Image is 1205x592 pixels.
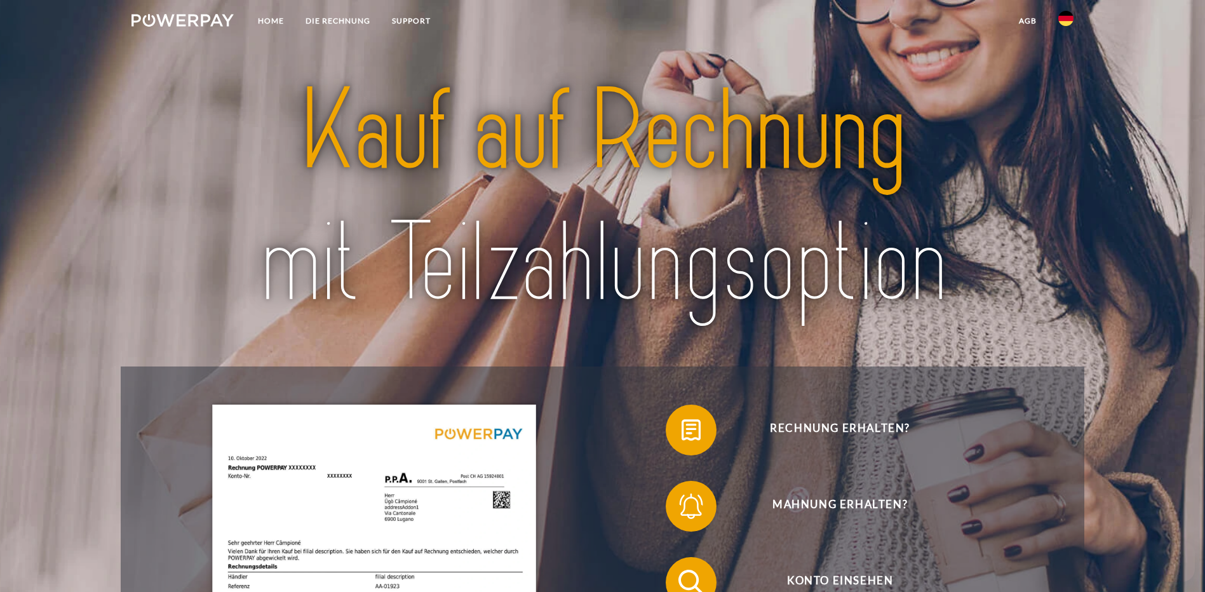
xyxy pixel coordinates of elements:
[381,10,441,32] a: SUPPORT
[666,405,996,455] button: Rechnung erhalten?
[684,481,995,532] span: Mahnung erhalten?
[178,59,1027,336] img: title-powerpay_de.svg
[295,10,381,32] a: DIE RECHNUNG
[1154,541,1195,582] iframe: Schaltfläche zum Öffnen des Messaging-Fensters
[684,405,995,455] span: Rechnung erhalten?
[1058,11,1074,26] img: de
[666,481,996,532] button: Mahnung erhalten?
[1008,10,1047,32] a: agb
[131,14,234,27] img: logo-powerpay-white.svg
[247,10,295,32] a: Home
[675,490,707,522] img: qb_bell.svg
[675,414,707,446] img: qb_bill.svg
